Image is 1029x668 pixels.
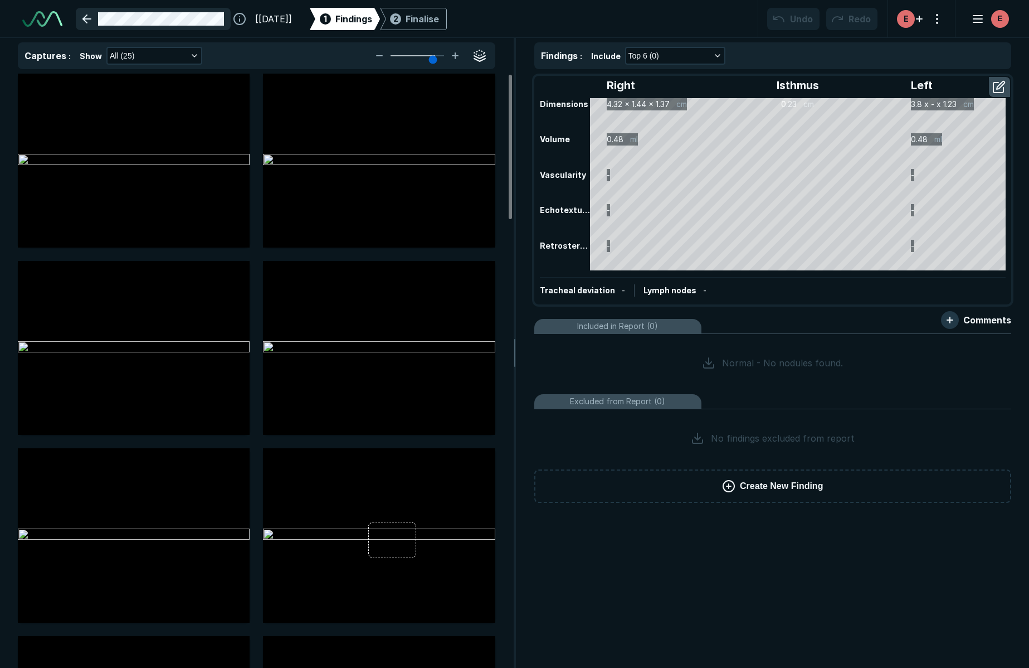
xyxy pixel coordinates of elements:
[380,8,447,30] div: 2Finalise
[964,8,1011,30] button: avatar-name
[963,313,1011,327] span: Comments
[69,51,71,61] span: :
[534,394,1012,463] li: Excluded from Report (0)No findings excluded from report
[25,50,66,61] span: Captures
[577,320,658,332] span: Included in Report (0)
[393,13,398,25] span: 2
[628,50,659,62] span: Top 6 (0)
[541,50,578,61] span: Findings
[904,13,909,25] span: E
[540,285,615,295] span: Tracheal deviation
[18,7,67,31] a: See-Mode Logo
[767,8,820,30] button: Undo
[826,8,877,30] button: Redo
[740,480,823,493] span: Create New Finding
[255,12,292,26] span: [[DATE]]
[591,50,621,62] span: Include
[622,285,625,295] span: -
[310,8,380,30] div: 1Findings
[991,10,1009,28] div: avatar-name
[110,50,134,62] span: All (25)
[335,12,372,26] span: Findings
[570,395,665,408] span: Excluded from Report (0)
[580,51,582,61] span: :
[643,285,696,295] span: Lymph nodes
[22,11,62,27] img: See-Mode Logo
[703,285,706,295] span: -
[534,469,1012,503] button: Create New Finding
[722,356,843,370] span: Normal - No nodules found.
[324,13,327,25] span: 1
[897,10,915,28] div: avatar-name
[997,13,1002,25] span: E
[406,12,439,26] div: Finalise
[711,432,855,445] span: No findings excluded from report
[80,50,102,62] span: Show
